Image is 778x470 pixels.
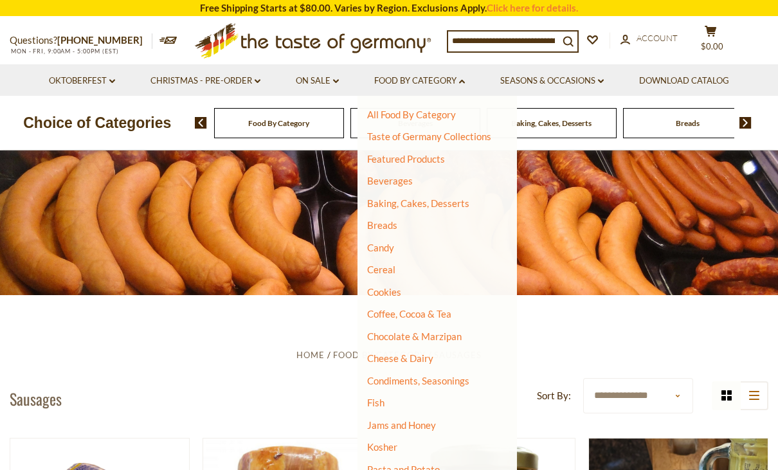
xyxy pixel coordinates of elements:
[367,308,451,320] a: Coffee, Cocoa & Tea
[676,118,700,128] a: Breads
[296,74,339,88] a: On Sale
[367,419,436,431] a: Jams and Honey
[150,74,260,88] a: Christmas - PRE-ORDER
[367,375,469,386] a: Condiments, Seasonings
[367,441,397,453] a: Kosher
[367,153,445,165] a: Featured Products
[367,330,462,342] a: Chocolate & Marzipan
[367,264,395,275] a: Cereal
[367,175,413,186] a: Beverages
[691,25,730,57] button: $0.00
[57,34,143,46] a: [PHONE_NUMBER]
[248,118,309,128] a: Food By Category
[500,74,604,88] a: Seasons & Occasions
[296,350,325,360] a: Home
[739,117,752,129] img: next arrow
[537,388,571,404] label: Sort By:
[620,32,678,46] a: Account
[487,2,578,14] a: Click here for details.
[367,286,401,298] a: Cookies
[367,109,456,120] a: All Food By Category
[367,131,491,142] a: Taste of Germany Collections
[367,242,394,253] a: Candy
[637,33,678,43] span: Account
[367,219,397,231] a: Breads
[333,350,426,360] a: Food By Category
[367,352,433,364] a: Cheese & Dairy
[374,74,465,88] a: Food By Category
[10,32,152,49] p: Questions?
[639,74,729,88] a: Download Catalog
[511,118,592,128] a: Baking, Cakes, Desserts
[49,74,115,88] a: Oktoberfest
[701,41,723,51] span: $0.00
[367,197,469,209] a: Baking, Cakes, Desserts
[10,389,62,408] h1: Sausages
[367,397,384,408] a: Fish
[195,117,207,129] img: previous arrow
[10,48,119,55] span: MON - FRI, 9:00AM - 5:00PM (EST)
